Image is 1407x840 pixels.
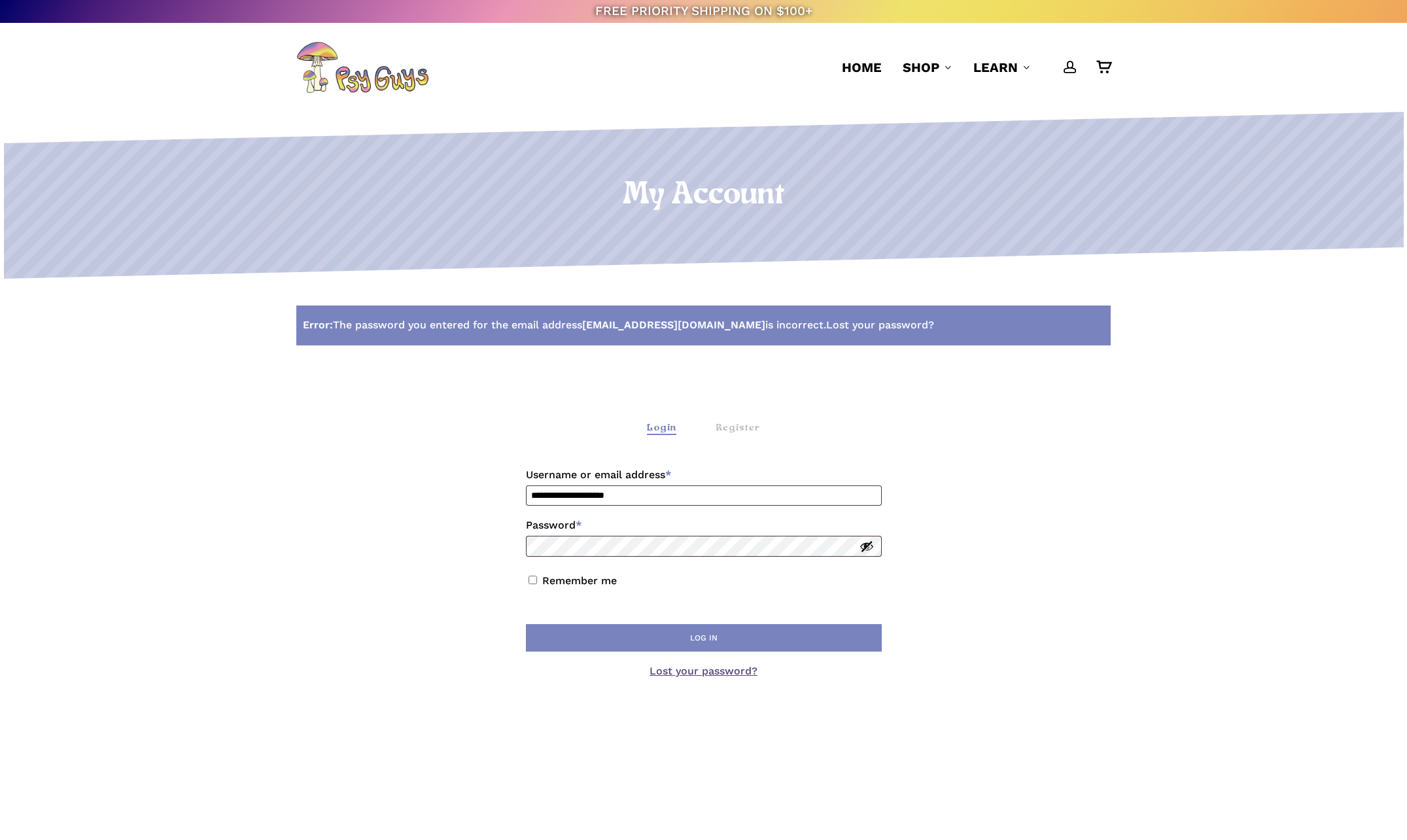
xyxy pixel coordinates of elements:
[542,574,617,587] label: Remember me
[973,58,1031,77] a: Learn
[582,319,765,331] strong: [EMAIL_ADDRESS][DOMAIN_NAME]
[903,58,952,77] a: Shop
[973,60,1018,75] span: Learn
[1096,60,1111,75] a: Cart
[860,539,874,553] button: Show password
[526,515,882,536] label: Password
[842,58,882,77] a: Home
[296,41,428,94] img: PsyGuys
[842,60,882,75] span: Home
[303,319,333,331] strong: Error:
[303,316,1090,335] li: The password you entered for the email address is incorrect.
[826,317,934,333] a: Lost your password?
[526,464,882,485] label: Username or email address
[650,665,757,677] a: Lost your password?
[831,23,1111,112] nav: Main Menu
[526,624,882,652] button: Log in
[903,60,939,75] span: Shop
[716,421,760,435] div: Register
[647,421,676,435] div: Login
